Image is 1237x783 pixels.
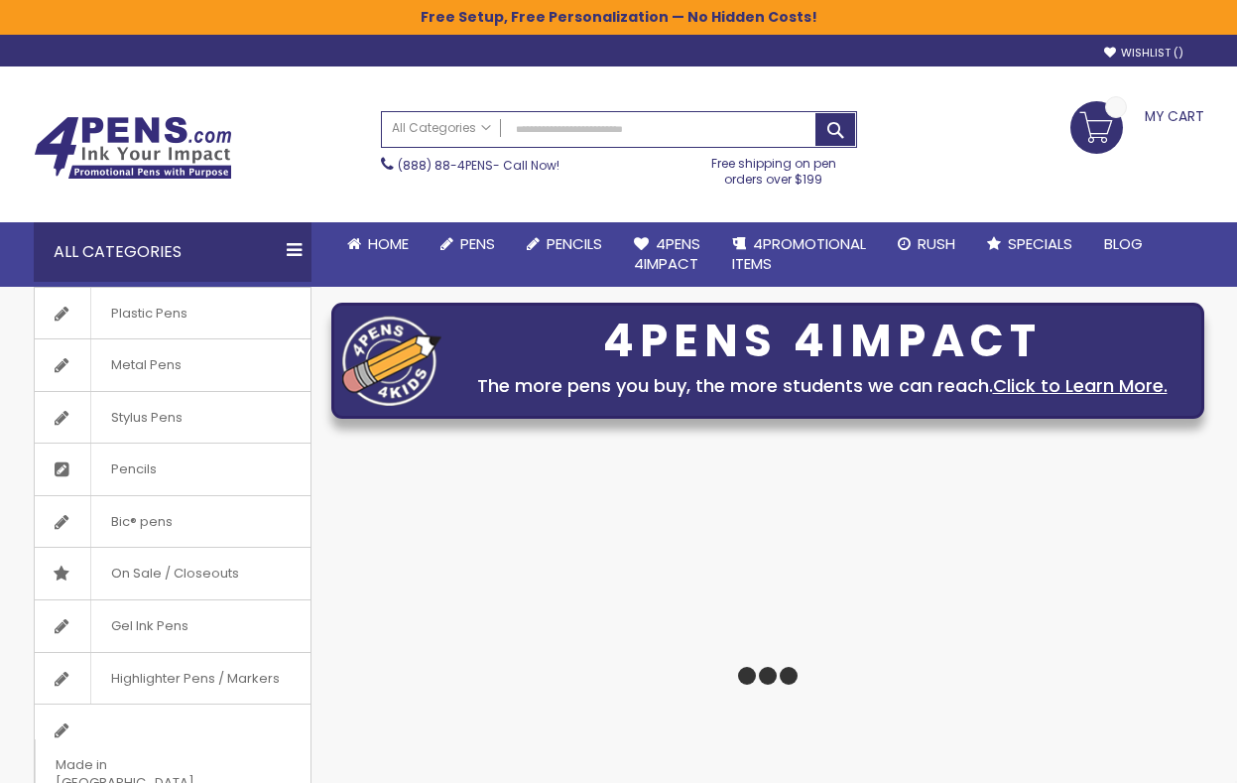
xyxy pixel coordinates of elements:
span: Blog [1104,233,1143,254]
span: Pencils [90,444,177,495]
a: 4Pens4impact [618,222,716,287]
span: Highlighter Pens / Markers [90,653,300,705]
a: Pencils [35,444,310,495]
span: Stylus Pens [90,392,202,444]
span: Home [368,233,409,254]
a: 4PROMOTIONALITEMS [716,222,882,287]
a: Click to Learn More. [993,373,1168,398]
div: All Categories [34,222,311,282]
span: Metal Pens [90,339,201,391]
span: Rush [918,233,955,254]
span: Gel Ink Pens [90,600,208,652]
a: Rush [882,222,971,266]
img: 4Pens Custom Pens and Promotional Products [34,116,232,180]
img: four_pen_logo.png [342,316,441,406]
span: 4Pens 4impact [634,233,700,274]
div: Free shipping on pen orders over $199 [690,148,857,188]
a: Gel Ink Pens [35,600,310,652]
span: Specials [1008,233,1072,254]
a: On Sale / Closeouts [35,548,310,599]
span: All Categories [392,120,491,136]
a: Pens [425,222,511,266]
span: Bic® pens [90,496,192,548]
span: Plastic Pens [90,288,207,339]
a: All Categories [382,112,501,145]
a: Pencils [511,222,618,266]
a: (888) 88-4PENS [398,157,493,174]
a: Wishlist [1104,46,1183,61]
div: The more pens you buy, the more students we can reach. [451,372,1193,400]
a: Stylus Pens [35,392,310,444]
a: Highlighter Pens / Markers [35,653,310,705]
a: Plastic Pens [35,288,310,339]
a: Bic® pens [35,496,310,548]
a: Specials [971,222,1088,266]
a: Home [331,222,425,266]
span: On Sale / Closeouts [90,548,259,599]
span: 4PROMOTIONAL ITEMS [732,233,866,274]
div: 4PENS 4IMPACT [451,321,1193,362]
span: Pens [460,233,495,254]
a: Blog [1088,222,1159,266]
a: Metal Pens [35,339,310,391]
span: - Call Now! [398,157,559,174]
span: Pencils [547,233,602,254]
